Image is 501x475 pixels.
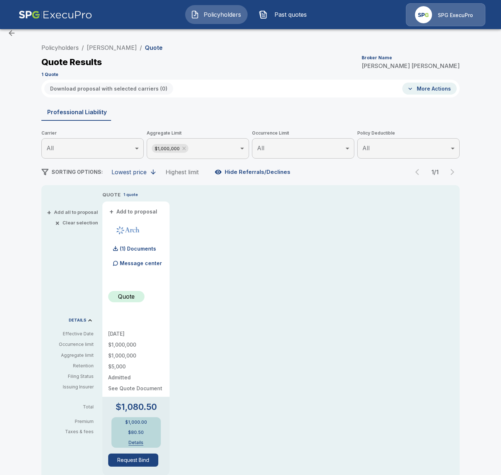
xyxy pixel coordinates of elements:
button: Request Bind [108,454,158,467]
button: Download proposal with selected carriers (0) [44,83,173,95]
p: Premium [47,419,99,424]
img: Past quotes Icon [259,10,268,19]
span: Occurrence Limit [252,129,354,137]
span: All [362,144,370,152]
p: DETAILS [69,318,86,322]
span: Aggregate Limit [147,129,249,137]
span: Request Bind [108,454,164,467]
p: $1,000.00 [125,420,147,424]
p: Filing Status [47,373,94,380]
p: Total [47,405,99,409]
p: [DATE] [108,331,164,336]
span: Policyholders [202,10,242,19]
p: $1,000,000 [108,353,164,358]
span: Past quotes [270,10,310,19]
button: More Actions [402,83,457,95]
p: Issuing Insurer [47,384,94,390]
p: See Quote Document [108,386,164,391]
p: Quote Results [41,58,102,67]
img: Agency Icon [415,6,432,23]
p: 1 / 1 [428,169,442,175]
p: QUOTE [102,191,121,199]
p: Quote [118,292,135,301]
div: $1,000,000 [152,144,188,153]
li: / [140,43,142,52]
span: All [257,144,264,152]
button: +Add to proposal [108,208,159,216]
nav: breadcrumb [41,43,163,52]
li: / [82,43,84,52]
span: All [46,144,54,152]
p: $1,080.50 [115,403,157,411]
p: Message center [120,259,162,267]
img: AA Logo [19,3,92,26]
button: +Add all to proposal [48,210,98,215]
p: Effective Date [47,331,94,337]
a: [PERSON_NAME] [87,44,137,51]
button: Details [122,440,151,445]
p: SPG ExecuPro [438,12,473,19]
button: Professional Liability [41,103,113,121]
button: ×Clear selection [57,220,98,225]
a: Agency IconSPG ExecuPro [406,3,485,26]
p: (1) Documents [120,246,156,251]
button: Past quotes IconPast quotes [253,5,316,24]
p: Broker Name [362,56,392,60]
p: Retention [47,363,94,369]
a: Policyholders [41,44,79,51]
button: Policyholders IconPolicyholders [185,5,248,24]
p: $5,000 [108,364,164,369]
div: Highest limit [166,168,199,176]
p: Admitted [108,375,164,380]
span: + [109,209,114,214]
span: Policy Deductible [357,129,460,137]
p: 1 quote [123,192,138,198]
span: × [55,220,60,225]
img: Policyholders Icon [191,10,199,19]
img: archmpl [111,225,145,236]
p: 1 Quote [41,72,58,77]
p: [PERSON_NAME] [PERSON_NAME] [362,63,460,69]
span: SORTING OPTIONS: [52,169,103,175]
p: Taxes & fees [47,430,99,434]
span: + [47,210,51,215]
p: $80.50 [128,430,144,435]
button: Hide Referrals/Declines [213,165,293,179]
div: Lowest price [111,168,147,176]
span: $1,000,000 [152,144,183,153]
span: Carrier [41,129,144,137]
p: Occurrence limit [47,341,94,348]
p: Aggregate limit [47,352,94,359]
p: $1,000,000 [108,342,164,347]
p: Quote [145,45,163,51]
